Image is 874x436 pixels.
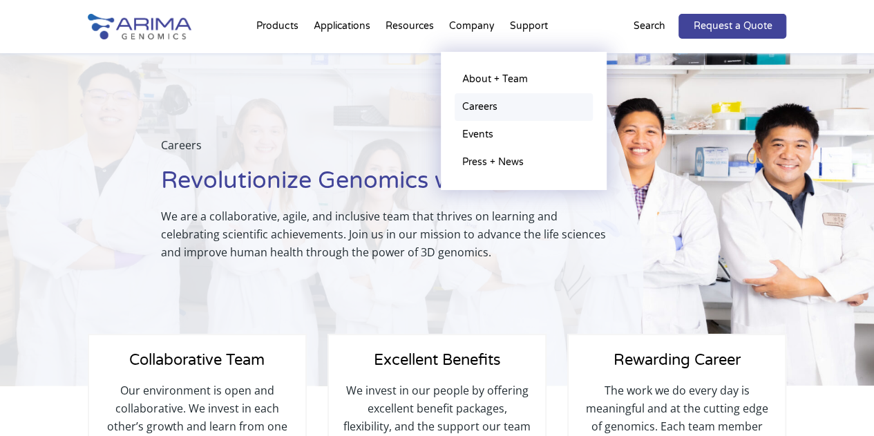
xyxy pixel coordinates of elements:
span: Excellent Benefits [373,351,500,369]
p: Search [633,17,665,35]
a: Press + News [455,149,593,176]
h1: Revolutionize Genomics with Us [161,165,609,207]
a: Request a Quote [678,14,786,39]
a: About + Team [455,66,593,93]
a: Careers [455,93,593,121]
p: We are a collaborative, agile, and inclusive team that thrives on learning and celebrating scient... [161,207,609,261]
span: Rewarding Career [614,351,741,369]
img: Arima-Genomics-logo [88,14,191,39]
p: Careers [161,136,609,165]
span: Collaborative Team [129,351,265,369]
a: Events [455,121,593,149]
